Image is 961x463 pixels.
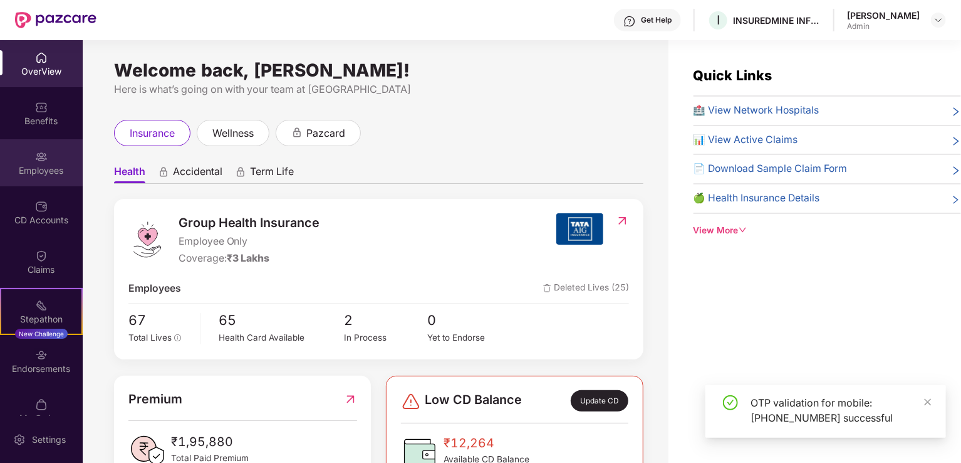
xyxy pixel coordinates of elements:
span: right [951,164,961,177]
span: right [951,193,961,206]
span: 🍏 Health Insurance Details [693,191,820,206]
div: INSUREDMINE INFOTECH INDIA PRIVATE LIMITED [733,14,821,26]
span: close [923,398,932,407]
img: svg+xml;base64,PHN2ZyBpZD0iQ0RfQWNjb3VudHMiIGRhdGEtbmFtZT0iQ0QgQWNjb3VudHMiIHhtbG5zPSJodHRwOi8vd3... [35,200,48,213]
img: svg+xml;base64,PHN2ZyBpZD0iRGFuZ2VyLTMyeDMyIiB4bWxucz0iaHR0cDovL3d3dy53My5vcmcvMjAwMC9zdmciIHdpZH... [401,391,421,412]
span: Group Health Insurance [179,213,320,233]
span: pazcard [306,125,345,141]
span: Employees [128,281,181,297]
div: [PERSON_NAME] [847,9,920,21]
div: Health Card Available [219,331,345,344]
span: Health [114,165,145,183]
div: animation [235,166,246,178]
span: down [739,226,747,235]
div: New Challenge [15,329,68,339]
span: Premium [128,390,182,409]
span: 67 [128,310,191,331]
div: Here is what’s going on with your team at [GEOGRAPHIC_DATA] [114,82,643,97]
span: ₹3 Lakhs [227,252,270,264]
img: svg+xml;base64,PHN2ZyBpZD0iRW5kb3JzZW1lbnRzIiB4bWxucz0iaHR0cDovL3d3dy53My5vcmcvMjAwMC9zdmciIHdpZH... [35,349,48,361]
div: Get Help [641,15,672,25]
span: 0 [428,310,511,331]
span: Employee Only [179,234,320,250]
span: ₹1,95,880 [171,432,249,452]
div: Stepathon [1,313,81,326]
div: OTP validation for mobile: [PHONE_NUMBER] successful [751,395,931,425]
img: logo [128,221,166,258]
img: svg+xml;base64,PHN2ZyBpZD0iRHJvcGRvd24tMzJ4MzIiIHhtbG5zPSJodHRwOi8vd3d3LnczLm9yZy8yMDAwL3N2ZyIgd2... [933,15,943,25]
img: svg+xml;base64,PHN2ZyBpZD0iQ2xhaW0iIHhtbG5zPSJodHRwOi8vd3d3LnczLm9yZy8yMDAwL3N2ZyIgd2lkdGg9IjIwIi... [35,250,48,262]
img: RedirectIcon [344,390,357,409]
span: right [951,105,961,119]
div: View More [693,224,961,238]
div: animation [158,166,169,178]
span: Term Life [250,165,294,183]
span: insurance [130,125,175,141]
div: Welcome back, [PERSON_NAME]! [114,65,643,75]
div: Admin [847,21,920,31]
img: New Pazcare Logo [15,12,96,28]
span: Deleted Lives (25) [543,281,629,297]
img: svg+xml;base64,PHN2ZyBpZD0iSG9tZSIgeG1sbnM9Imh0dHA6Ly93d3cudzMub3JnLzIwMDAvc3ZnIiB3aWR0aD0iMjAiIG... [35,51,48,64]
div: Yet to Endorse [428,331,511,344]
span: 2 [344,310,427,331]
span: 65 [219,310,345,331]
img: svg+xml;base64,PHN2ZyB4bWxucz0iaHR0cDovL3d3dy53My5vcmcvMjAwMC9zdmciIHdpZHRoPSIyMSIgaGVpZ2h0PSIyMC... [35,299,48,312]
span: ₹12,264 [444,434,529,453]
div: animation [291,127,303,138]
img: deleteIcon [543,284,551,292]
span: Quick Links [693,67,772,83]
img: RedirectIcon [616,215,629,227]
span: check-circle [723,395,738,410]
span: 📊 View Active Claims [693,132,798,148]
span: Total Lives [128,333,172,343]
span: 🏥 View Network Hospitals [693,103,819,119]
img: svg+xml;base64,PHN2ZyBpZD0iTXlfT3JkZXJzIiBkYXRhLW5hbWU9Ik15IE9yZGVycyIgeG1sbnM9Imh0dHA6Ly93d3cudz... [35,398,48,411]
span: I [717,13,720,28]
div: In Process [344,331,427,344]
img: svg+xml;base64,PHN2ZyBpZD0iSGVscC0zMngzMiIgeG1sbnM9Imh0dHA6Ly93d3cudzMub3JnLzIwMDAvc3ZnIiB3aWR0aD... [623,15,636,28]
div: Coverage: [179,251,320,267]
div: Update CD [571,390,628,412]
span: right [951,135,961,148]
img: insurerIcon [556,213,603,245]
div: Settings [28,434,70,446]
span: Accidental [173,165,222,183]
img: svg+xml;base64,PHN2ZyBpZD0iQmVuZWZpdHMiIHhtbG5zPSJodHRwOi8vd3d3LnczLm9yZy8yMDAwL3N2ZyIgd2lkdGg9Ij... [35,101,48,114]
span: Low CD Balance [425,390,522,412]
span: info-circle [174,334,182,342]
span: wellness [212,125,254,141]
img: svg+xml;base64,PHN2ZyBpZD0iU2V0dGluZy0yMHgyMCIgeG1sbnM9Imh0dHA6Ly93d3cudzMub3JnLzIwMDAvc3ZnIiB3aW... [13,434,26,446]
span: 📄 Download Sample Claim Form [693,161,848,177]
img: svg+xml;base64,PHN2ZyBpZD0iRW1wbG95ZWVzIiB4bWxucz0iaHR0cDovL3d3dy53My5vcmcvMjAwMC9zdmciIHdpZHRoPS... [35,151,48,163]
